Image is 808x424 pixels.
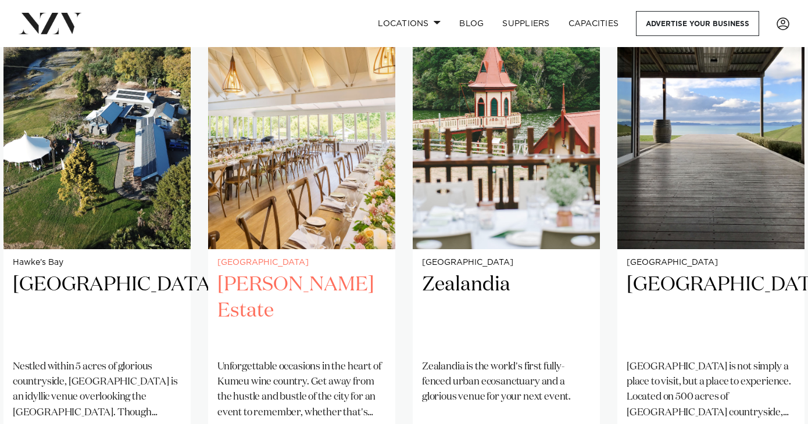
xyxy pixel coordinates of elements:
small: [GEOGRAPHIC_DATA] [627,258,795,267]
img: nzv-logo.png [19,13,82,34]
p: Unforgettable occasions in the heart of Kumeu wine country. Get away from the hustle and bustle o... [217,360,386,421]
a: SUPPLIERS [493,11,559,36]
p: [GEOGRAPHIC_DATA] is not simply a place to visit, but a place to experience. Located on 500 acres... [627,360,795,421]
h2: Zealandia [422,272,591,350]
p: Zealandia is the world's first fully-fenced urban ecosanctuary and a glorious venue for your next... [422,360,591,405]
a: Locations [369,11,450,36]
h2: [GEOGRAPHIC_DATA] [13,272,181,350]
h2: [PERSON_NAME] Estate [217,272,386,350]
p: Nestled within 5 acres of glorious countryside, [GEOGRAPHIC_DATA] is an idyllic venue overlooking... [13,360,181,421]
small: [GEOGRAPHIC_DATA] [217,258,386,267]
a: BLOG [450,11,493,36]
small: [GEOGRAPHIC_DATA] [422,258,591,267]
a: Advertise your business [636,11,759,36]
a: Capacities [559,11,628,36]
h2: [GEOGRAPHIC_DATA] [627,272,795,350]
small: Hawke's Bay [13,258,181,267]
